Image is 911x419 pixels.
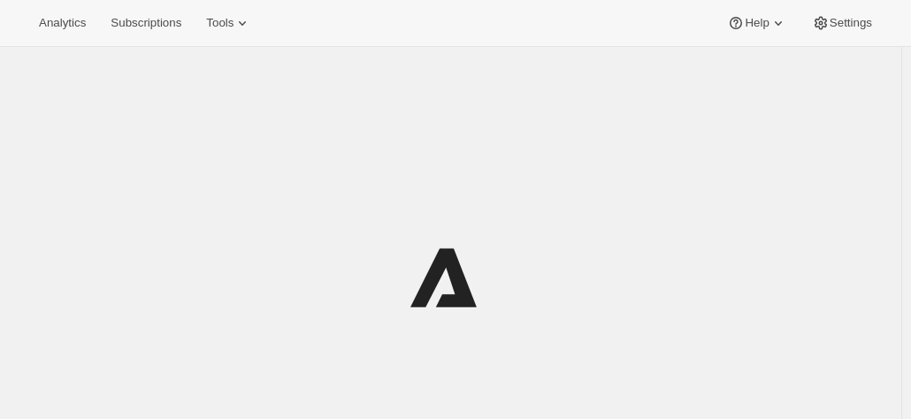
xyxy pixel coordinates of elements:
span: Analytics [39,16,86,30]
span: Subscriptions [111,16,181,30]
button: Subscriptions [100,11,192,35]
span: Settings [830,16,872,30]
span: Help [745,16,769,30]
button: Tools [195,11,262,35]
button: Analytics [28,11,96,35]
button: Help [716,11,797,35]
button: Settings [801,11,883,35]
span: Tools [206,16,233,30]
